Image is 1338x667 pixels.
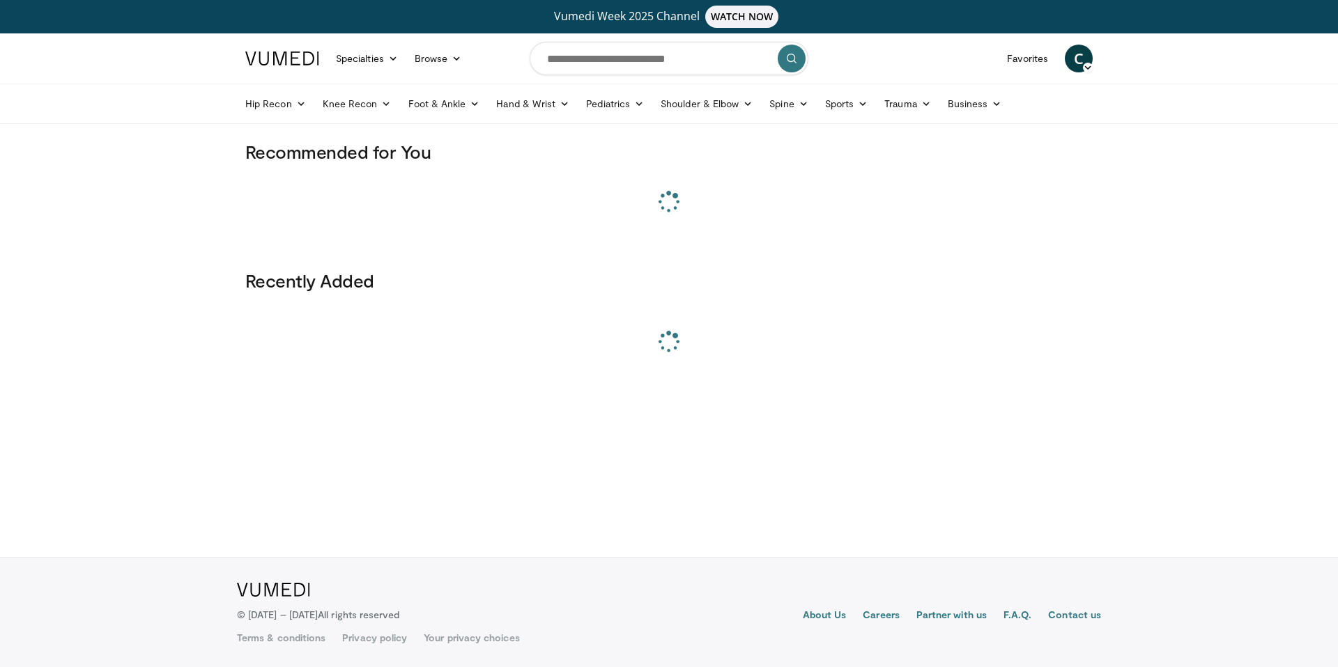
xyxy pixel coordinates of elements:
a: Contact us [1048,608,1101,625]
a: Foot & Ankle [400,90,489,118]
a: Pediatrics [578,90,652,118]
span: All rights reserved [318,609,399,620]
img: VuMedi Logo [237,583,310,597]
p: © [DATE] – [DATE] [237,608,400,622]
a: Business [939,90,1010,118]
a: Terms & conditions [237,631,325,645]
a: Favorites [999,45,1056,72]
a: Vumedi Week 2025 ChannelWATCH NOW [247,6,1091,28]
a: Browse [406,45,470,72]
a: Hand & Wrist [488,90,578,118]
a: Sports [817,90,877,118]
input: Search topics, interventions [530,42,808,75]
a: F.A.Q. [1003,608,1031,625]
a: Your privacy choices [424,631,519,645]
a: Careers [863,608,900,625]
a: C [1065,45,1093,72]
img: VuMedi Logo [245,52,319,65]
a: About Us [803,608,847,625]
a: Spine [761,90,816,118]
h3: Recently Added [245,269,1093,292]
a: Hip Recon [237,90,314,118]
a: Partner with us [916,608,987,625]
a: Shoulder & Elbow [652,90,761,118]
a: Knee Recon [314,90,400,118]
h3: Recommended for You [245,141,1093,163]
a: Trauma [876,90,939,118]
a: Privacy policy [342,631,407,645]
a: Specialties [328,45,406,72]
span: WATCH NOW [705,6,779,28]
